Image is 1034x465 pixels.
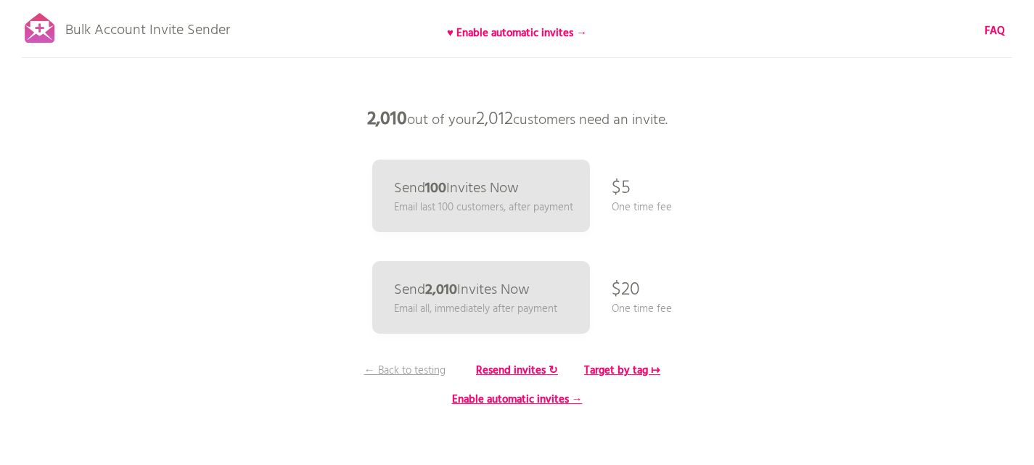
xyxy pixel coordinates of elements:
[394,181,519,196] p: Send Invites Now
[367,105,407,134] b: 2,010
[612,301,672,317] p: One time fee
[985,22,1005,40] b: FAQ
[425,279,457,302] b: 2,010
[612,268,640,312] p: $20
[65,9,230,45] p: Bulk Account Invite Sender
[612,167,631,210] p: $5
[394,199,573,215] p: Email last 100 customers, after payment
[452,391,583,408] b: Enable automatic invites →
[476,362,558,379] b: Resend invites ↻
[394,301,557,317] p: Email all, immediately after payment
[612,199,672,215] p: One time fee
[985,23,1005,39] a: FAQ
[372,160,590,232] a: Send100Invites Now Email last 100 customers, after payment
[425,177,446,200] b: 100
[350,363,459,379] p: ← Back to testing
[394,283,530,297] p: Send Invites Now
[447,25,587,42] b: ♥ Enable automatic invites →
[300,98,735,141] p: out of your customers need an invite.
[584,362,660,379] b: Target by tag ↦
[476,105,513,134] span: 2,012
[372,261,590,334] a: Send2,010Invites Now Email all, immediately after payment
